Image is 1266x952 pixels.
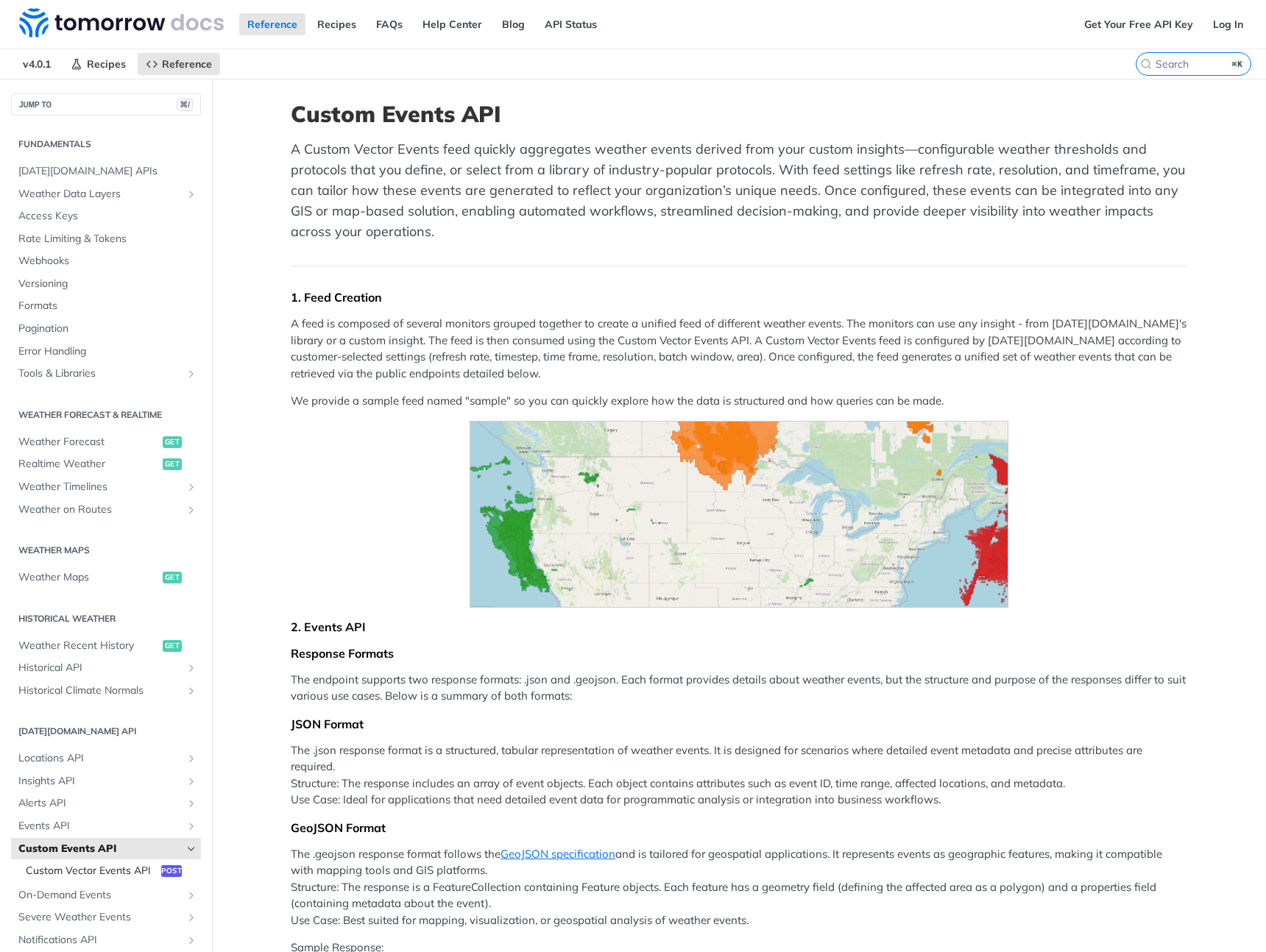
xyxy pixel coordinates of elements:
a: Recipes [63,53,134,75]
button: Show subpages for Locations API [185,753,197,764]
a: Help Center [414,13,490,35]
span: Tools & Libraries [18,366,182,381]
h2: Fundamentals [11,138,201,151]
span: Versioning [18,277,197,291]
img: Tomorrow.io Weather API Docs [19,8,224,38]
a: Weather Data LayersShow subpages for Weather Data Layers [11,183,201,205]
button: Show subpages for On-Demand Events [185,889,197,901]
span: get [163,640,182,652]
a: Locations APIShow subpages for Locations API [11,747,201,770]
span: get [163,572,182,583]
p: We provide a sample feed named "sample" so you can quickly explore how the data is structured and... [291,393,1187,410]
a: Recipes [309,13,364,35]
button: Show subpages for Historical API [185,662,197,674]
a: Reference [239,13,305,35]
button: Show subpages for Events API [185,820,197,832]
button: Show subpages for Weather on Routes [185,504,197,516]
a: Weather Mapsget [11,566,201,589]
a: Blog [494,13,533,35]
span: Weather Recent History [18,639,159,653]
a: Reference [138,53,220,75]
span: Alerts API [18,796,182,811]
span: Severe Weather Events [18,910,182,925]
a: Versioning [11,273,201,295]
div: GeoJSON Format [291,820,1187,835]
a: [DATE][DOMAIN_NAME] APIs [11,160,201,182]
a: Weather on RoutesShow subpages for Weather on Routes [11,499,201,521]
span: get [163,458,182,470]
a: API Status [537,13,605,35]
button: Show subpages for Insights API [185,775,197,787]
span: get [163,436,182,448]
button: Show subpages for Alerts API [185,798,197,809]
div: JSON Format [291,717,1187,731]
p: A feed is composed of several monitors grouped together to create a unified feed of different wea... [291,316,1187,382]
a: On-Demand EventsShow subpages for On-Demand Events [11,884,201,906]
a: Pagination [11,318,201,340]
span: Weather on Routes [18,502,182,517]
h2: Weather Maps [11,544,201,557]
span: ⌘/ [177,99,193,111]
a: Custom Vector Events APIpost [18,860,201,882]
span: Formats [18,299,197,313]
button: Show subpages for Historical Climate Normals [185,685,197,697]
span: Weather Forecast [18,435,159,450]
span: [DATE][DOMAIN_NAME] APIs [18,164,197,179]
a: Notifications APIShow subpages for Notifications API [11,929,201,951]
a: Webhooks [11,250,201,272]
span: Historical Climate Normals [18,683,182,698]
span: Rate Limiting & Tokens [18,232,197,246]
p: The .json response format is a structured, tabular representation of weather events. It is design... [291,742,1187,809]
a: Severe Weather EventsShow subpages for Severe Weather Events [11,906,201,928]
p: The .geojson response format follows the and is tailored for geospatial applications. It represen... [291,846,1187,929]
span: Weather Timelines [18,480,182,494]
p: The endpoint supports two response formats: .json and .geojson. Each format provides details abou... [291,672,1187,705]
span: Insights API [18,774,182,789]
span: Expand image [291,421,1187,608]
a: Realtime Weatherget [11,453,201,475]
span: Locations API [18,751,182,766]
a: Error Handling [11,341,201,363]
kbd: ⌘K [1228,57,1247,71]
a: Formats [11,295,201,317]
a: Events APIShow subpages for Events API [11,815,201,837]
a: Get Your Free API Key [1076,13,1201,35]
button: Hide subpages for Custom Events API [185,843,197,855]
span: v4.0.1 [15,53,59,75]
a: Access Keys [11,205,201,227]
a: Custom Events APIHide subpages for Custom Events API [11,838,201,860]
button: JUMP TO⌘/ [11,93,201,116]
span: post [161,865,182,877]
span: Webhooks [18,254,197,269]
a: GeoJSON specification [501,847,615,861]
span: Error Handling [18,344,197,359]
a: FAQs [368,13,411,35]
a: Historical Climate NormalsShow subpages for Historical Climate Normals [11,680,201,702]
a: Weather TimelinesShow subpages for Weather Timelines [11,476,201,498]
button: Show subpages for Weather Timelines [185,481,197,493]
a: Historical APIShow subpages for Historical API [11,657,201,679]
span: Historical API [18,661,182,675]
a: Log In [1205,13,1251,35]
span: Events API [18,819,182,834]
h2: Historical Weather [11,612,201,625]
a: Weather Forecastget [11,431,201,453]
svg: Search [1140,58,1152,70]
a: Alerts APIShow subpages for Alerts API [11,792,201,814]
span: Reference [162,57,212,71]
button: Show subpages for Notifications API [185,934,197,946]
a: Weather Recent Historyget [11,635,201,657]
button: Show subpages for Weather Data Layers [185,188,197,200]
a: Insights APIShow subpages for Insights API [11,770,201,792]
span: Custom Vector Events API [26,864,158,878]
span: Weather Data Layers [18,187,182,202]
a: Rate Limiting & Tokens [11,228,201,250]
div: 2. Events API [291,619,1187,634]
h1: Custom Events API [291,101,1187,127]
h2: [DATE][DOMAIN_NAME] API [11,725,201,738]
h2: Weather Forecast & realtime [11,408,201,422]
span: Access Keys [18,209,197,224]
span: Recipes [87,57,126,71]
div: 1. Feed Creation [291,290,1187,305]
span: Custom Events API [18,842,182,856]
